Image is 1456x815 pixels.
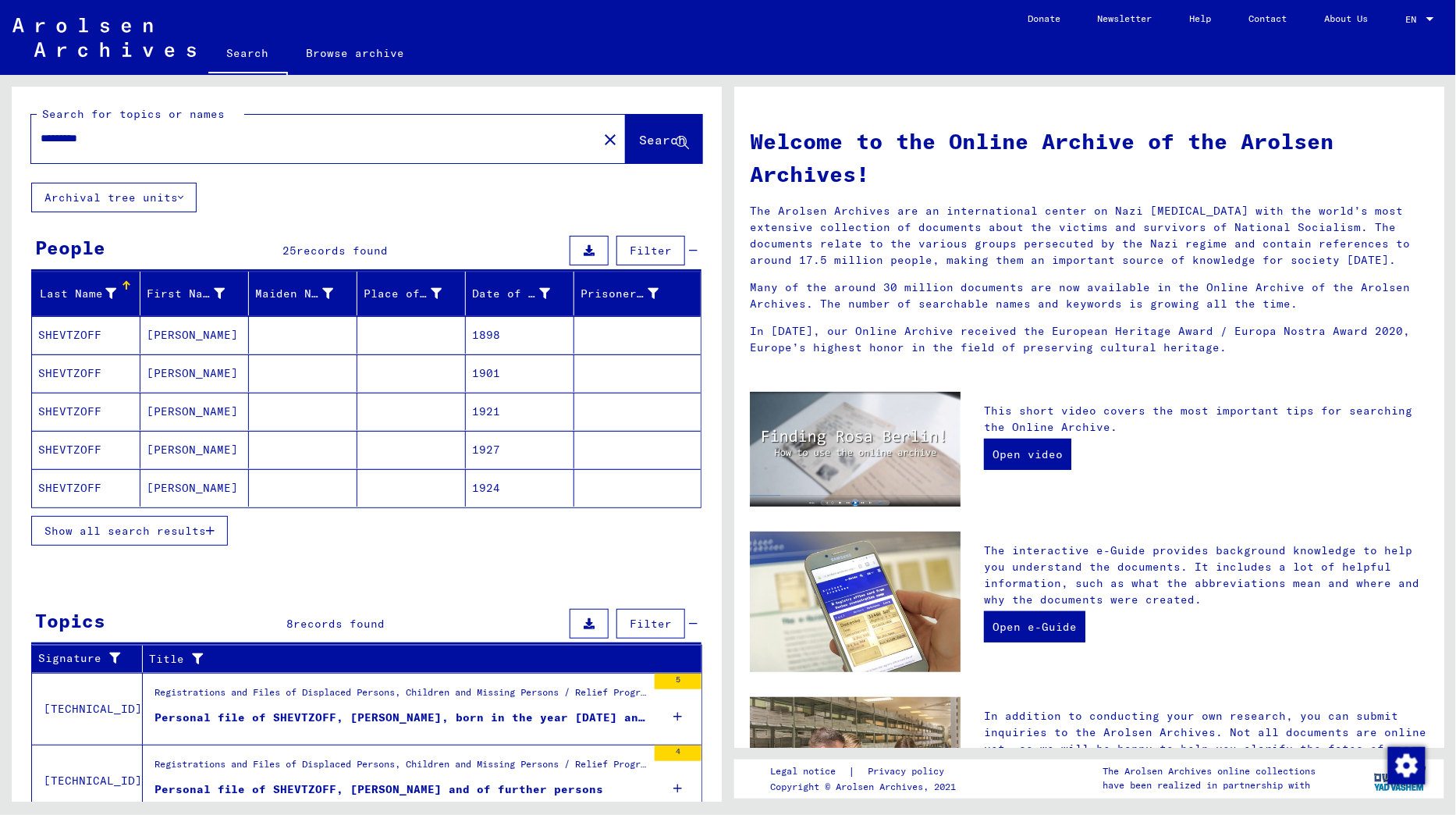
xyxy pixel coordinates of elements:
div: Title [149,651,663,667]
mat-label: Search for topics or names [42,107,225,121]
a: Browse archive [288,34,424,72]
span: records found [297,244,389,258]
span: 8 [286,617,293,631]
mat-cell: SHEVTZOFF [32,316,140,354]
p: The Arolsen Archives are an international center on Nazi [MEDICAL_DATA] with the world’s most ext... [750,203,1429,269]
span: Search [639,132,686,148]
div: Registrations and Files of Displaced Persons, Children and Missing Persons / Relief Programs of V... [154,757,647,779]
div: 5 [655,674,701,689]
span: 25 [283,244,297,258]
mat-header-cell: Date of Birth [466,272,574,315]
mat-cell: 1901 [466,354,574,392]
mat-cell: [PERSON_NAME] [140,431,249,468]
div: Personal file of SHEVTZOFF, [PERSON_NAME] and of further persons [154,781,603,798]
button: Filter [616,236,685,265]
div: Personal file of SHEVTZOFF, [PERSON_NAME], born in the year [DATE] and of further persons [154,710,647,726]
div: Topics [35,607,105,635]
a: Search [208,34,288,75]
div: Registrations and Files of Displaced Persons, Children and Missing Persons / Relief Programs of V... [154,685,647,735]
div: First Name [147,286,225,302]
div: Place of Birth [364,286,442,302]
button: Clear [595,123,626,155]
mat-cell: SHEVTZOFF [32,354,140,392]
img: yv_logo.png [1371,759,1429,798]
img: eguide.jpg [750,532,961,672]
mat-cell: SHEVTZOFF [32,431,140,468]
div: Prisoner # [581,286,659,302]
p: The interactive e-Guide provides background knowledge to help you understand the documents. It in... [984,543,1429,608]
a: Open e-Guide [984,611,1085,642]
img: Arolsen_neg.svg [12,18,196,57]
mat-cell: SHEVTZOFF [32,393,140,430]
mat-cell: [PERSON_NAME] [140,354,249,392]
mat-header-cell: Last Name [32,272,140,315]
div: Title [149,646,683,671]
div: Signature [38,646,142,671]
p: have been realized in partnership with [1103,778,1316,792]
mat-header-cell: First Name [140,272,249,315]
p: This short video covers the most important tips for searching the Online Archive. [984,403,1429,436]
div: Place of Birth [364,281,465,306]
a: Open video [984,439,1071,470]
p: The Arolsen Archives online collections [1103,764,1316,778]
span: Filter [630,244,672,258]
button: Search [626,115,702,163]
p: In addition to conducting your own research, you can submit inquiries to the Arolsen Archives. No... [984,708,1429,774]
button: Show all search results [31,516,228,546]
mat-cell: 1898 [466,316,574,354]
div: People [35,233,105,262]
img: video.jpg [750,392,961,507]
div: First Name [147,281,248,306]
div: Date of Birth [472,281,574,306]
button: Archival tree units [31,183,197,212]
p: In [DATE], our Online Archive received the European Heritage Award / Europa Nostra Award 2020, Eu... [750,323,1429,356]
mat-cell: 1921 [466,393,574,430]
span: EN [1406,14,1423,25]
div: Maiden Name [255,286,333,302]
img: Change consent [1388,747,1426,785]
mat-cell: [PERSON_NAME] [140,469,249,507]
h1: Welcome to the Online Archive of the Arolsen Archives! [750,125,1429,190]
span: Filter [630,617,672,631]
mat-icon: close [601,130,620,149]
p: Copyright © Arolsen Archives, 2021 [771,780,964,794]
div: Date of Birth [472,286,550,302]
mat-cell: [PERSON_NAME] [140,316,249,354]
mat-header-cell: Prisoner # [574,272,701,315]
div: Prisoner # [581,281,682,306]
div: Signature [38,650,123,667]
mat-cell: 1924 [466,469,574,507]
mat-cell: SHEVTZOFF [32,469,140,507]
span: Show all search results [44,524,206,538]
span: records found [293,617,385,631]
mat-cell: 1927 [466,431,574,468]
td: [TECHNICAL_ID] [32,673,143,745]
mat-header-cell: Maiden Name [249,272,357,315]
a: Privacy policy [856,763,964,780]
p: Many of the around 30 million documents are now available in the Online Archive of the Arolsen Ar... [750,279,1429,312]
div: 4 [655,746,701,761]
div: | [771,763,964,780]
mat-cell: [PERSON_NAME] [140,393,249,430]
mat-header-cell: Place of Birth [357,272,466,315]
a: Legal notice [771,763,849,780]
button: Filter [616,609,685,639]
div: Maiden Name [255,281,357,306]
div: Last Name [38,286,116,302]
div: Last Name [38,281,140,306]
